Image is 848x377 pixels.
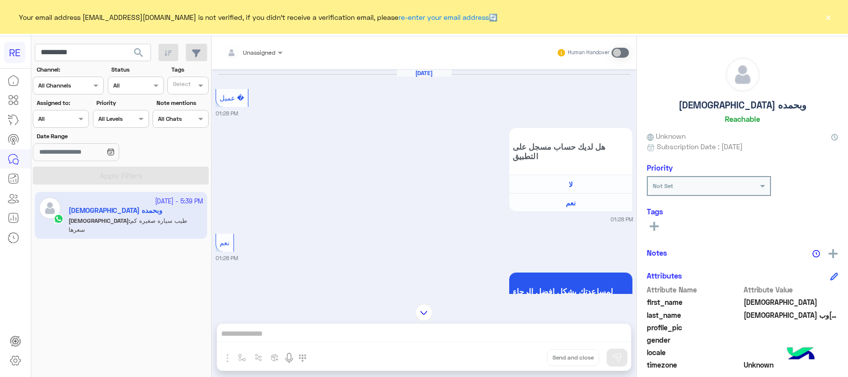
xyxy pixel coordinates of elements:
[812,250,820,258] img: notes
[611,215,633,223] small: 01:28 PM
[679,99,806,111] h5: [DEMOGRAPHIC_DATA] وبحمده
[647,335,742,345] span: gender
[647,131,686,141] span: Unknown
[171,65,208,74] label: Tags
[744,360,839,370] span: Unknown
[220,94,244,102] span: عميل �
[216,254,238,262] small: 01:28 PM
[19,12,497,22] span: Your email address [EMAIL_ADDRESS][DOMAIN_NAME] is not verified, if you didn't receive a verifica...
[513,286,629,305] span: لمساعدتك بشكل افضل الرجاء اختيار [DATE] الخدمات التالية
[513,142,629,161] span: هل لديك حساب مسجل على التطبيق
[127,44,151,65] button: search
[744,297,839,307] span: سبحان
[744,310,839,320] span: الله وبحمده
[725,114,760,123] h6: Reachable
[243,49,275,56] span: Unassigned
[569,180,573,188] span: لا
[33,167,209,185] button: Apply Filters
[216,109,238,117] small: 01:28 PM
[568,49,610,57] small: Human Handover
[220,238,230,247] span: نعم
[397,70,452,77] h6: [DATE]
[744,335,839,345] span: null
[647,271,682,280] h6: Attributes
[647,163,673,172] h6: Priority
[783,337,818,372] img: hulul-logo.png
[398,13,489,21] a: re-enter your email address
[566,198,576,207] span: نعم
[37,98,88,107] label: Assigned to:
[37,65,103,74] label: Channel:
[4,42,25,63] div: RE
[647,207,838,216] h6: Tags
[647,360,742,370] span: timezone
[726,58,760,92] img: defaultAdmin.png
[653,182,673,189] b: Not Set
[647,248,667,257] h6: Notes
[37,132,148,141] label: Date Range
[111,65,162,74] label: Status
[657,141,743,152] span: Subscription Date : [DATE]
[829,249,838,258] img: add
[647,347,742,358] span: locale
[744,284,839,295] span: Attribute Value
[647,322,742,333] span: profile_pic
[647,310,742,320] span: last_name
[647,297,742,307] span: first_name
[171,80,191,91] div: Select
[647,284,742,295] span: Attribute Name
[133,47,145,59] span: search
[744,347,839,358] span: null
[415,304,433,321] img: scroll
[823,12,833,22] button: ×
[96,98,148,107] label: Priority
[156,98,208,107] label: Note mentions
[547,349,599,366] button: Send and close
